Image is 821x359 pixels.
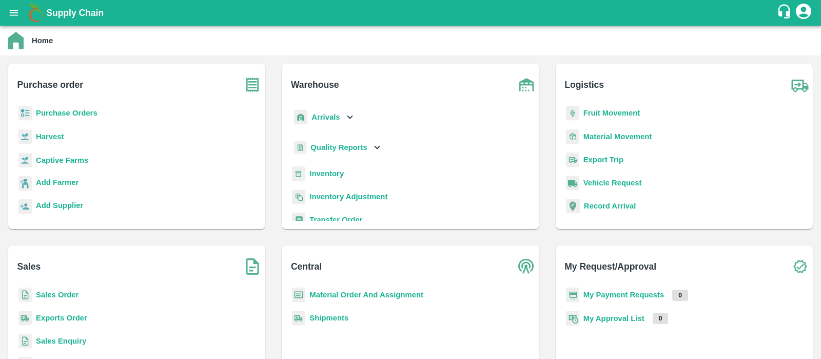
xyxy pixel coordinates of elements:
img: soSales [240,254,265,279]
b: Home [32,36,53,45]
a: My Approval List [583,314,644,323]
img: warehouse [514,72,539,98]
a: Sales Enquiry [36,337,86,345]
a: Purchase Orders [36,109,97,117]
b: Quality Reports [310,143,367,152]
p: 0 [672,290,688,301]
a: Supply Chain [46,6,776,20]
b: Sales [17,259,41,274]
img: inventory [292,190,305,204]
b: Purchase order [17,78,83,92]
a: Export Trip [583,156,623,164]
a: Transfer Order [309,216,362,224]
p: 0 [653,313,669,324]
img: fruit [566,106,579,121]
b: Arrivals [311,113,340,121]
img: truck [787,72,813,98]
a: Exports Order [36,314,87,322]
div: Quality Reports [292,137,383,158]
img: check [787,254,813,279]
img: whTransfer [292,213,305,228]
b: Add Supplier [36,201,83,210]
div: Arrivals [292,106,356,129]
img: home [8,32,24,49]
a: Record Arrival [584,202,636,210]
b: My Request/Approval [564,259,656,274]
img: recordArrival [566,199,580,213]
a: Sales Order [36,291,79,299]
img: harvest [18,129,32,144]
a: Add Supplier [36,200,83,214]
div: account of current user [794,2,813,24]
img: whInventory [292,166,305,181]
a: Material Order And Assignment [309,291,423,299]
img: farmer [18,176,32,191]
a: Add Farmer [36,177,79,191]
img: central [514,254,539,279]
a: My Payment Requests [583,291,664,299]
a: Inventory [309,169,344,178]
b: Logistics [564,78,604,92]
img: centralMaterial [292,288,305,303]
b: Central [291,259,322,274]
img: shipments [18,311,32,326]
img: whArrival [294,110,307,125]
div: customer-support [776,4,794,22]
b: Add Farmer [36,178,79,186]
img: reciept [18,106,32,121]
img: sales [18,288,32,303]
img: shipments [292,311,305,326]
img: supplier [18,199,32,214]
a: Shipments [309,314,348,322]
b: Warehouse [291,78,339,92]
a: Harvest [36,133,64,141]
img: qualityReport [294,141,306,154]
img: logo [26,3,46,23]
button: open drawer [2,1,26,25]
a: Material Movement [583,133,652,141]
b: Supply Chain [46,8,104,18]
a: Vehicle Request [583,179,642,187]
a: Fruit Movement [583,109,640,117]
img: delivery [566,153,579,167]
img: harvest [18,153,32,168]
img: vehicle [566,176,579,191]
a: Captive Farms [36,156,88,164]
img: approval [566,311,579,326]
img: payment [566,288,579,303]
img: material [566,129,579,144]
img: purchase [240,72,265,98]
img: sales [18,334,32,349]
a: Inventory Adjustment [309,193,387,201]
